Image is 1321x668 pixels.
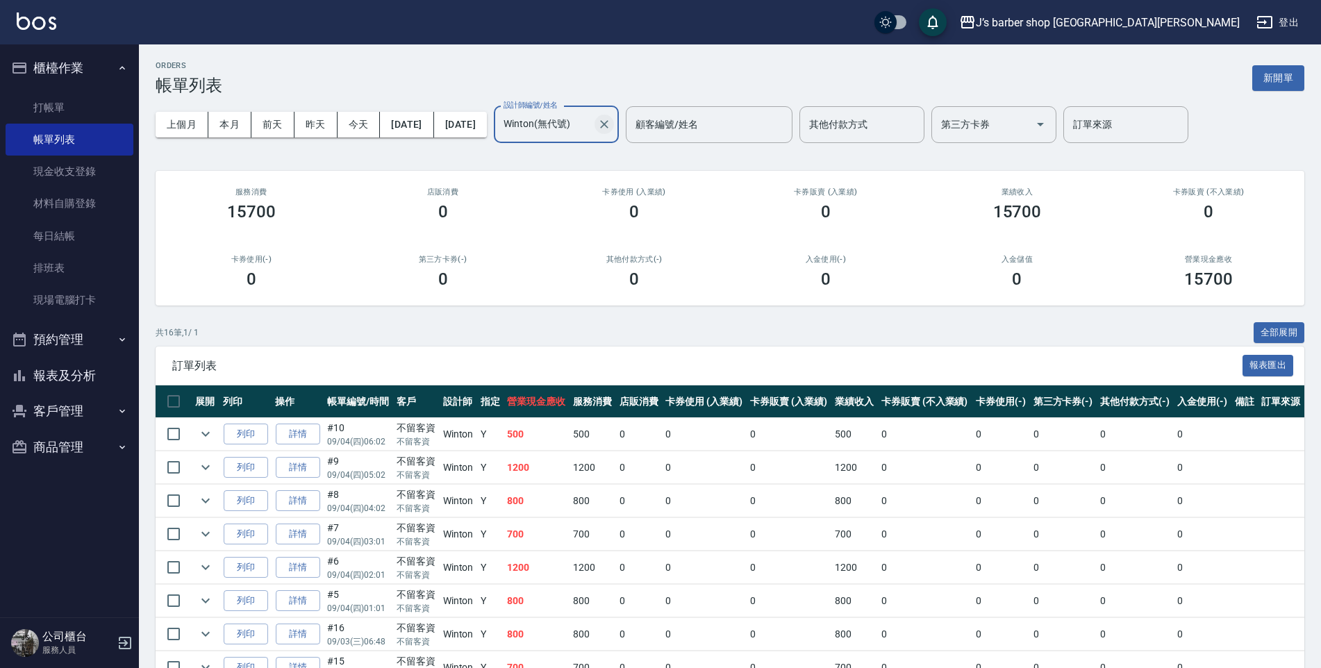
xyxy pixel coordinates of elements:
[156,61,222,70] h2: ORDERS
[440,518,477,551] td: Winton
[570,518,616,551] td: 700
[224,557,268,578] button: 列印
[1030,518,1097,551] td: 0
[438,269,448,289] h3: 0
[364,255,522,264] h2: 第三方卡券(-)
[397,602,436,615] p: 不留客資
[1097,385,1174,418] th: 其他付款方式(-)
[662,418,747,451] td: 0
[224,490,268,512] button: 列印
[555,187,713,197] h2: 卡券使用 (入業績)
[1251,10,1304,35] button: 登出
[195,424,216,444] button: expand row
[6,220,133,252] a: 每日結帳
[440,451,477,484] td: Winton
[747,451,831,484] td: 0
[327,635,390,648] p: 09/03 (三) 06:48
[324,418,393,451] td: #10
[6,187,133,219] a: 材料自購登錄
[570,485,616,517] td: 800
[831,518,878,551] td: 700
[954,8,1245,37] button: J’s barber shop [GEOGRAPHIC_DATA][PERSON_NAME]
[504,385,570,418] th: 營業現金應收
[440,385,477,418] th: 設計師
[1097,518,1174,551] td: 0
[1184,269,1233,289] h3: 15700
[616,618,663,651] td: 0
[327,602,390,615] p: 09/04 (四) 01:01
[1252,71,1304,84] a: 新開單
[831,585,878,617] td: 800
[397,535,436,548] p: 不留客資
[1174,618,1231,651] td: 0
[42,630,113,644] h5: 公司櫃台
[397,554,436,569] div: 不留客資
[324,585,393,617] td: #5
[477,618,504,651] td: Y
[397,487,436,502] div: 不留客資
[831,418,878,451] td: 500
[1097,618,1174,651] td: 0
[195,624,216,644] button: expand row
[1254,322,1305,344] button: 全部展開
[195,457,216,478] button: expand row
[6,322,133,358] button: 預約管理
[662,385,747,418] th: 卡券使用 (入業績)
[504,100,558,110] label: 設計師編號/姓名
[972,418,1030,451] td: 0
[208,112,251,137] button: 本月
[972,385,1030,418] th: 卡券使用(-)
[1258,385,1304,418] th: 訂單來源
[195,557,216,578] button: expand row
[1204,202,1213,222] h3: 0
[878,385,972,418] th: 卡券販賣 (不入業績)
[156,112,208,137] button: 上個月
[1030,385,1097,418] th: 第三方卡券(-)
[1243,358,1294,371] a: 報表匯出
[1174,518,1231,551] td: 0
[440,585,477,617] td: Winton
[477,585,504,617] td: Y
[272,385,324,418] th: 操作
[477,518,504,551] td: Y
[570,618,616,651] td: 800
[1029,113,1052,135] button: Open
[972,585,1030,617] td: 0
[1174,451,1231,484] td: 0
[477,485,504,517] td: Y
[831,551,878,584] td: 1200
[504,418,570,451] td: 500
[477,385,504,418] th: 指定
[477,418,504,451] td: Y
[1097,418,1174,451] td: 0
[616,551,663,584] td: 0
[831,385,878,418] th: 業績收入
[172,187,331,197] h3: 服務消費
[327,535,390,548] p: 09/04 (四) 03:01
[6,156,133,187] a: 現金收支登錄
[1030,418,1097,451] td: 0
[6,284,133,316] a: 現場電腦打卡
[11,629,39,657] img: Person
[878,551,972,584] td: 0
[440,618,477,651] td: Winton
[327,469,390,481] p: 09/04 (四) 05:02
[324,518,393,551] td: #7
[324,618,393,651] td: #16
[831,451,878,484] td: 1200
[324,485,393,517] td: #8
[1030,585,1097,617] td: 0
[324,551,393,584] td: #6
[6,92,133,124] a: 打帳單
[327,435,390,448] p: 09/04 (四) 06:02
[327,502,390,515] p: 09/04 (四) 04:02
[434,112,487,137] button: [DATE]
[6,429,133,465] button: 商品管理
[972,618,1030,651] td: 0
[662,585,747,617] td: 0
[324,451,393,484] td: #9
[397,421,436,435] div: 不留客資
[477,451,504,484] td: Y
[878,485,972,517] td: 0
[276,457,320,478] a: 詳情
